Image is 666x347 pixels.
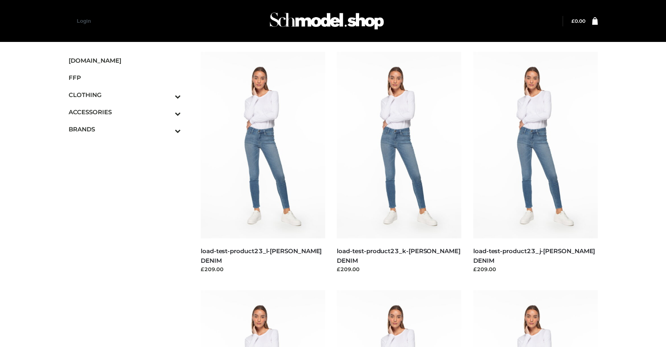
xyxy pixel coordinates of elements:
[201,265,325,273] div: £209.00
[69,121,181,138] a: BRANDSToggle Submenu
[201,247,322,264] a: load-test-product23_l-[PERSON_NAME] DENIM
[69,73,181,82] span: FFP
[69,52,181,69] a: [DOMAIN_NAME]
[69,69,181,86] a: FFP
[337,247,460,264] a: load-test-product23_k-[PERSON_NAME] DENIM
[571,18,575,24] span: £
[571,18,585,24] bdi: 0.00
[77,18,91,24] a: Login
[473,247,595,264] a: load-test-product23_j-[PERSON_NAME] DENIM
[473,265,598,273] div: £209.00
[153,86,181,103] button: Toggle Submenu
[69,107,181,117] span: ACCESSORIES
[69,103,181,121] a: ACCESSORIESToggle Submenu
[69,86,181,103] a: CLOTHINGToggle Submenu
[69,90,181,99] span: CLOTHING
[69,125,181,134] span: BRANDS
[69,56,181,65] span: [DOMAIN_NAME]
[267,5,387,37] img: Schmodel Admin 964
[153,121,181,138] button: Toggle Submenu
[153,103,181,121] button: Toggle Submenu
[337,265,461,273] div: £209.00
[571,18,585,24] a: £0.00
